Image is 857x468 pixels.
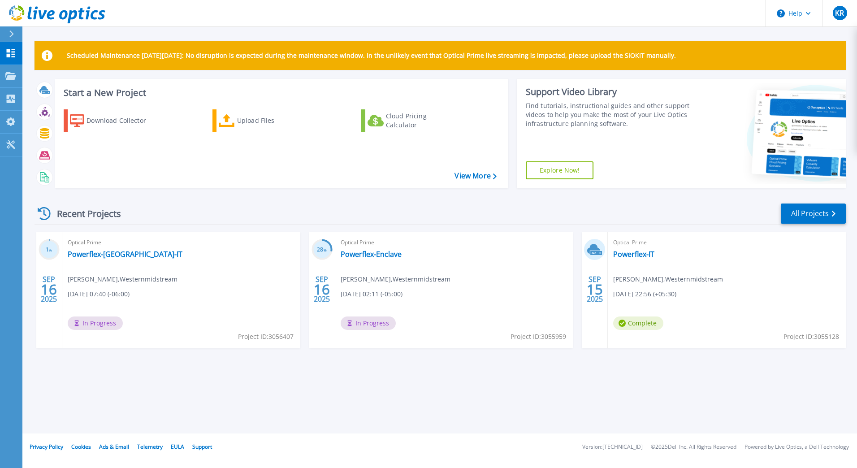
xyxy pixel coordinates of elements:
[40,273,57,306] div: SEP 2025
[361,109,461,132] a: Cloud Pricing Calculator
[324,247,327,252] span: %
[526,101,693,128] div: Find tutorials, instructional guides and other support videos to help you make the most of your L...
[312,245,333,255] h3: 28
[68,289,130,299] span: [DATE] 07:40 (-06:00)
[68,250,182,259] a: Powerflex-[GEOGRAPHIC_DATA]-IT
[587,286,603,293] span: 15
[341,316,396,330] span: In Progress
[212,109,312,132] a: Upload Files
[99,443,129,451] a: Ads & Email
[67,52,676,59] p: Scheduled Maintenance [DATE][DATE]: No disruption is expected during the maintenance window. In t...
[192,443,212,451] a: Support
[526,86,693,98] div: Support Video Library
[39,245,60,255] h3: 1
[341,250,402,259] a: Powerflex-Enclave
[613,289,676,299] span: [DATE] 22:56 (+05:30)
[781,204,846,224] a: All Projects
[526,161,594,179] a: Explore Now!
[68,274,177,284] span: [PERSON_NAME] , Westernmidstream
[30,443,63,451] a: Privacy Policy
[41,286,57,293] span: 16
[313,273,330,306] div: SEP 2025
[68,316,123,330] span: In Progress
[454,172,496,180] a: View More
[71,443,91,451] a: Cookies
[613,250,654,259] a: Powerflex-IT
[64,88,496,98] h3: Start a New Project
[87,112,158,130] div: Download Collector
[613,238,840,247] span: Optical Prime
[171,443,184,451] a: EULA
[68,238,295,247] span: Optical Prime
[744,444,849,450] li: Powered by Live Optics, a Dell Technology
[511,332,566,342] span: Project ID: 3055959
[783,332,839,342] span: Project ID: 3055128
[64,109,164,132] a: Download Collector
[386,112,458,130] div: Cloud Pricing Calculator
[341,289,403,299] span: [DATE] 02:11 (-05:00)
[582,444,643,450] li: Version: [TECHNICAL_ID]
[835,9,844,17] span: KR
[314,286,330,293] span: 16
[49,247,52,252] span: %
[613,316,663,330] span: Complete
[651,444,736,450] li: © 2025 Dell Inc. All Rights Reserved
[35,203,133,225] div: Recent Projects
[238,332,294,342] span: Project ID: 3056407
[341,274,450,284] span: [PERSON_NAME] , Westernmidstream
[586,273,603,306] div: SEP 2025
[613,274,723,284] span: [PERSON_NAME] , Westernmidstream
[237,112,309,130] div: Upload Files
[341,238,568,247] span: Optical Prime
[137,443,163,451] a: Telemetry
